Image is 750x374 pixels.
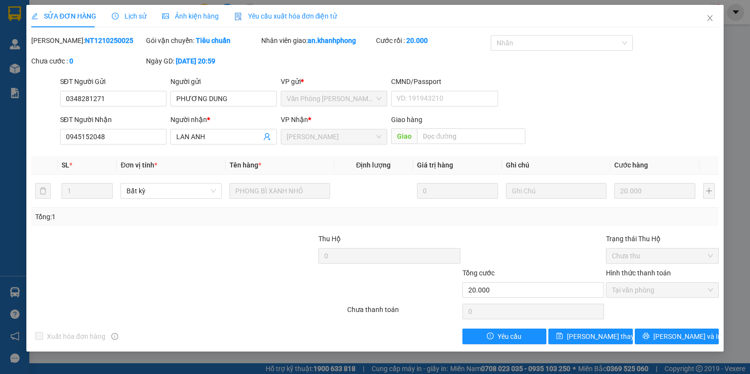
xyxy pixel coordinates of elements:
[31,13,38,20] span: edit
[462,329,547,344] button: exclamation-circleYêu cầu
[417,128,525,144] input: Dọc đường
[69,57,73,65] b: 0
[653,331,722,342] span: [PERSON_NAME] và In
[417,161,453,169] span: Giá trị hàng
[391,76,498,87] div: CMND/Passport
[176,57,215,65] b: [DATE] 20:59
[196,37,230,44] b: Tiêu chuẩn
[606,233,719,244] div: Trạng thái Thu Hộ
[121,161,157,169] span: Đơn vị tính
[126,184,215,198] span: Bất kỳ
[281,76,387,87] div: VP gửi
[567,331,645,342] span: [PERSON_NAME] thay đổi
[606,269,671,277] label: Hình thức thanh toán
[35,183,51,199] button: delete
[170,114,277,125] div: Người nhận
[406,37,428,44] b: 20.000
[111,333,118,340] span: info-circle
[391,116,422,124] span: Giao hàng
[162,13,169,20] span: picture
[234,12,337,20] span: Yêu cầu xuất hóa đơn điện tử
[391,128,417,144] span: Giao
[308,37,356,44] b: an.khanhphong
[281,116,308,124] span: VP Nhận
[229,183,330,199] input: VD: Bàn, Ghế
[498,331,521,342] span: Yêu cầu
[643,332,649,340] span: printer
[162,12,219,20] span: Ảnh kiện hàng
[60,114,167,125] div: SĐT Người Nhận
[356,161,391,169] span: Định lượng
[346,304,461,321] div: Chưa thanh toán
[417,183,498,199] input: 0
[462,269,495,277] span: Tổng cước
[60,76,167,87] div: SĐT Người Gửi
[85,37,133,44] b: NT1210250025
[506,183,606,199] input: Ghi Chú
[31,35,144,46] div: [PERSON_NAME]:
[556,332,563,340] span: save
[263,133,271,141] span: user-add
[35,211,290,222] div: Tổng: 1
[487,332,494,340] span: exclamation-circle
[234,13,242,21] img: icon
[31,12,96,20] span: SỬA ĐƠN HÀNG
[376,35,489,46] div: Cước rồi :
[614,183,695,199] input: 0
[261,35,374,46] div: Nhân viên giao:
[706,14,714,22] span: close
[43,331,109,342] span: Xuất hóa đơn hàng
[635,329,719,344] button: printer[PERSON_NAME] và In
[112,13,119,20] span: clock-circle
[146,35,259,46] div: Gói vận chuyển:
[502,156,610,175] th: Ghi chú
[612,283,713,297] span: Tại văn phòng
[696,5,724,32] button: Close
[612,249,713,263] span: Chưa thu
[229,161,261,169] span: Tên hàng
[318,235,341,243] span: Thu Hộ
[548,329,633,344] button: save[PERSON_NAME] thay đổi
[287,129,381,144] span: Phạm Ngũ Lão
[62,161,69,169] span: SL
[112,12,146,20] span: Lịch sử
[614,161,648,169] span: Cước hàng
[146,56,259,66] div: Ngày GD:
[287,91,381,106] span: Văn Phòng Trần Phú (Mường Thanh)
[31,56,144,66] div: Chưa cước :
[170,76,277,87] div: Người gửi
[703,183,715,199] button: plus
